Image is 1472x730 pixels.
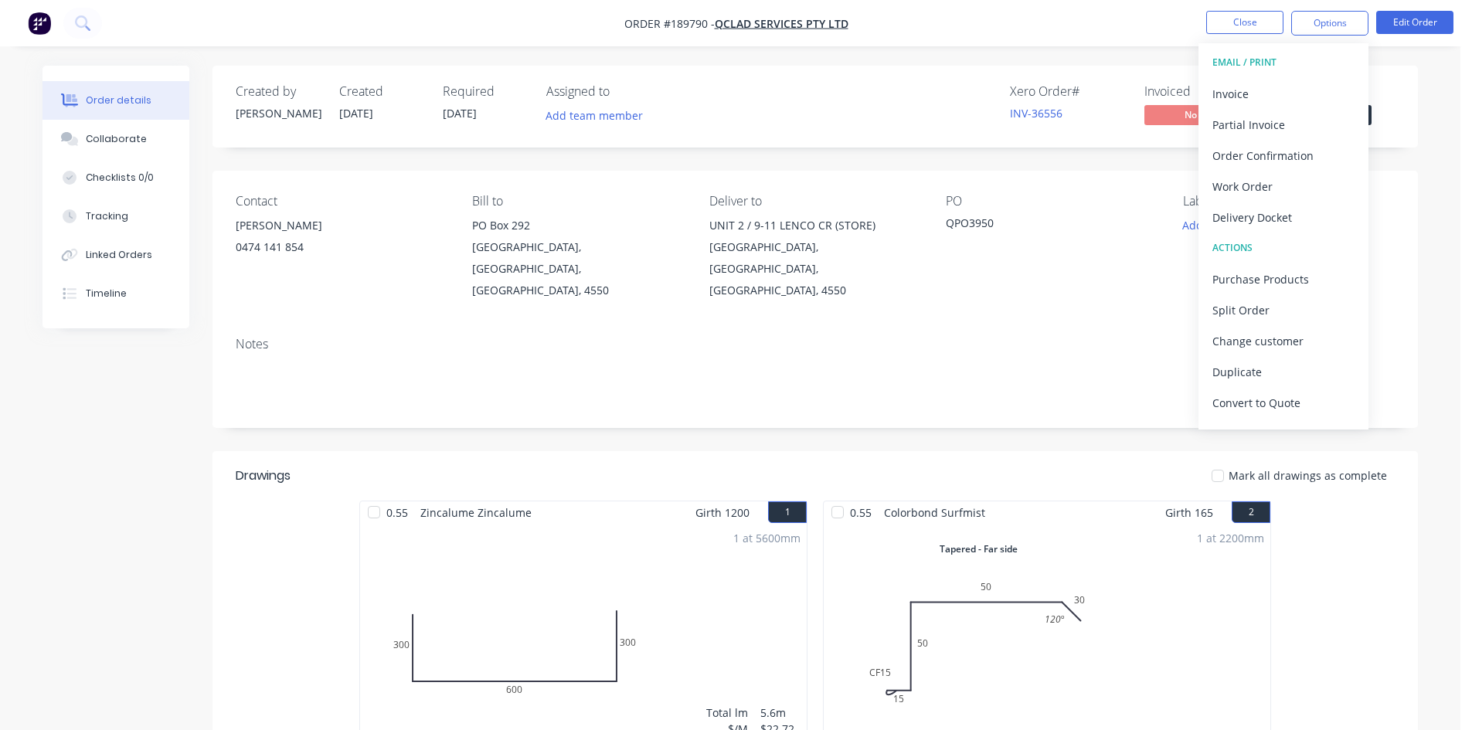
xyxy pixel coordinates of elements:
span: Girth 1200 [695,501,750,524]
div: PO [946,194,1158,209]
div: Linked Orders [86,248,152,262]
div: Created [339,84,424,99]
div: UNIT 2 / 9-11 LENCO CR (STORE) [709,215,921,236]
div: [PERSON_NAME] [236,215,447,236]
span: No [1144,105,1237,124]
div: Contact [236,194,447,209]
button: Checklists 0/0 [42,158,189,197]
div: Notes [236,337,1395,351]
div: Bill to [472,194,684,209]
div: Created by [236,84,321,99]
div: Tracking [86,209,128,223]
a: Qclad Services Pty Ltd [715,16,848,31]
span: [DATE] [443,106,477,121]
span: 0.55 [844,501,878,524]
button: ACTIONS [1198,233,1368,263]
div: Required [443,84,528,99]
a: INV-36556 [1010,106,1062,121]
button: Add team member [538,105,651,126]
div: 1 at 2200mm [1197,530,1264,546]
span: 0.55 [380,501,414,524]
div: QPO3950 [946,215,1139,236]
button: Order details [42,81,189,120]
div: Invoice [1212,83,1355,105]
div: Labels [1183,194,1395,209]
div: Purchase Products [1212,268,1355,290]
span: Mark all drawings as complete [1229,467,1387,484]
div: Assigned to [546,84,701,99]
button: Archive [1198,418,1368,449]
button: Close [1206,11,1283,34]
button: Options [1291,11,1368,36]
button: Change customer [1198,325,1368,356]
span: Girth 165 [1165,501,1213,524]
button: Add labels [1174,215,1245,236]
button: Work Order [1198,171,1368,202]
img: Factory [28,12,51,35]
span: Order #189790 - [624,16,715,31]
button: Order Confirmation [1198,140,1368,171]
span: Colorbond Surfmist [878,501,991,524]
div: Timeline [86,287,127,300]
div: 1 at 5600mm [733,530,801,546]
div: Partial Invoice [1212,114,1355,136]
button: 2 [1232,501,1270,523]
button: Invoice [1198,78,1368,109]
button: Edit Order [1376,11,1453,34]
div: [PERSON_NAME] [236,105,321,121]
div: Split Order [1212,299,1355,321]
div: Xero Order # [1010,84,1126,99]
div: [PERSON_NAME]0474 141 854 [236,215,447,264]
button: Delivery Docket [1198,202,1368,233]
div: Work Order [1212,175,1355,198]
button: Timeline [42,274,189,313]
button: Linked Orders [42,236,189,274]
div: EMAIL / PRINT [1212,53,1355,73]
div: 0474 141 854 [236,236,447,258]
div: Order details [86,93,151,107]
div: Delivery Docket [1212,206,1355,229]
button: Partial Invoice [1198,109,1368,140]
button: Convert to Quote [1198,387,1368,418]
button: Split Order [1198,294,1368,325]
div: [GEOGRAPHIC_DATA], [GEOGRAPHIC_DATA], [GEOGRAPHIC_DATA], 4550 [472,236,684,301]
div: Convert to Quote [1212,392,1355,414]
div: Duplicate [1212,361,1355,383]
button: Purchase Products [1198,263,1368,294]
div: Drawings [236,467,291,485]
button: Tracking [42,197,189,236]
div: ACTIONS [1212,238,1355,258]
span: Zincalume Zincalume [414,501,538,524]
div: Change customer [1212,330,1355,352]
button: 1 [768,501,807,523]
div: Invoiced [1144,84,1260,99]
div: PO Box 292[GEOGRAPHIC_DATA], [GEOGRAPHIC_DATA], [GEOGRAPHIC_DATA], 4550 [472,215,684,301]
button: Add team member [546,105,651,126]
button: Duplicate [1198,356,1368,387]
button: Collaborate [42,120,189,158]
div: 5.6m [760,705,801,721]
div: Collaborate [86,132,147,146]
div: PO Box 292 [472,215,684,236]
div: UNIT 2 / 9-11 LENCO CR (STORE)[GEOGRAPHIC_DATA], [GEOGRAPHIC_DATA], [GEOGRAPHIC_DATA], 4550 [709,215,921,301]
div: Deliver to [709,194,921,209]
div: Order Confirmation [1212,144,1355,167]
div: [GEOGRAPHIC_DATA], [GEOGRAPHIC_DATA], [GEOGRAPHIC_DATA], 4550 [709,236,921,301]
div: Checklists 0/0 [86,171,154,185]
button: EMAIL / PRINT [1198,47,1368,78]
div: Archive [1212,423,1355,445]
div: Total lm [706,705,748,721]
span: [DATE] [339,106,373,121]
